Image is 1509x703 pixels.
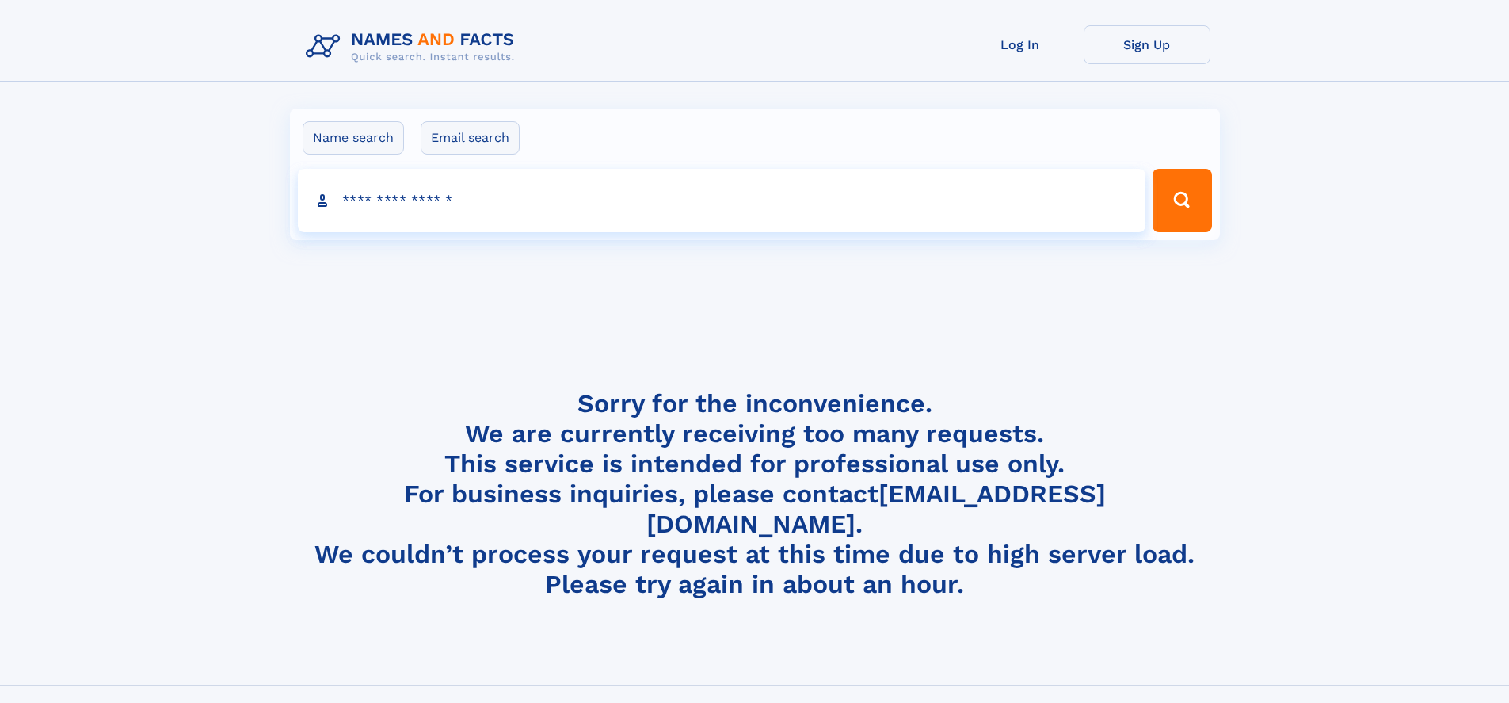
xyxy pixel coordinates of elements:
[957,25,1084,64] a: Log In
[299,25,528,68] img: Logo Names and Facts
[1084,25,1210,64] a: Sign Up
[303,121,404,155] label: Name search
[299,388,1210,600] h4: Sorry for the inconvenience. We are currently receiving too many requests. This service is intend...
[646,479,1106,539] a: [EMAIL_ADDRESS][DOMAIN_NAME]
[421,121,520,155] label: Email search
[298,169,1146,232] input: search input
[1153,169,1211,232] button: Search Button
